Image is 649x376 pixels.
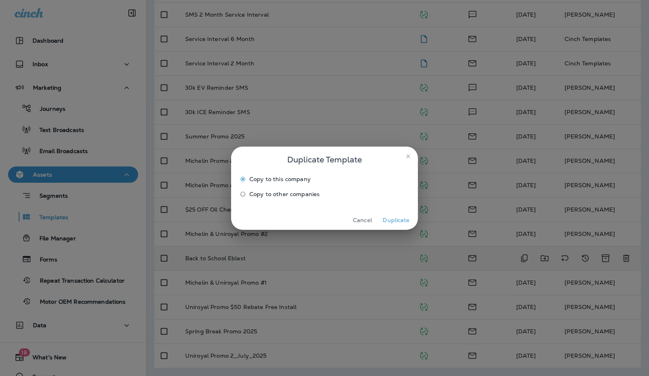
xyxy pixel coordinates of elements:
button: Duplicate [381,214,411,227]
button: Cancel [347,214,378,227]
button: close [402,150,415,163]
span: Copy to this company [249,176,311,182]
span: Duplicate Template [287,153,362,166]
span: Copy to other companies [249,191,320,197]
